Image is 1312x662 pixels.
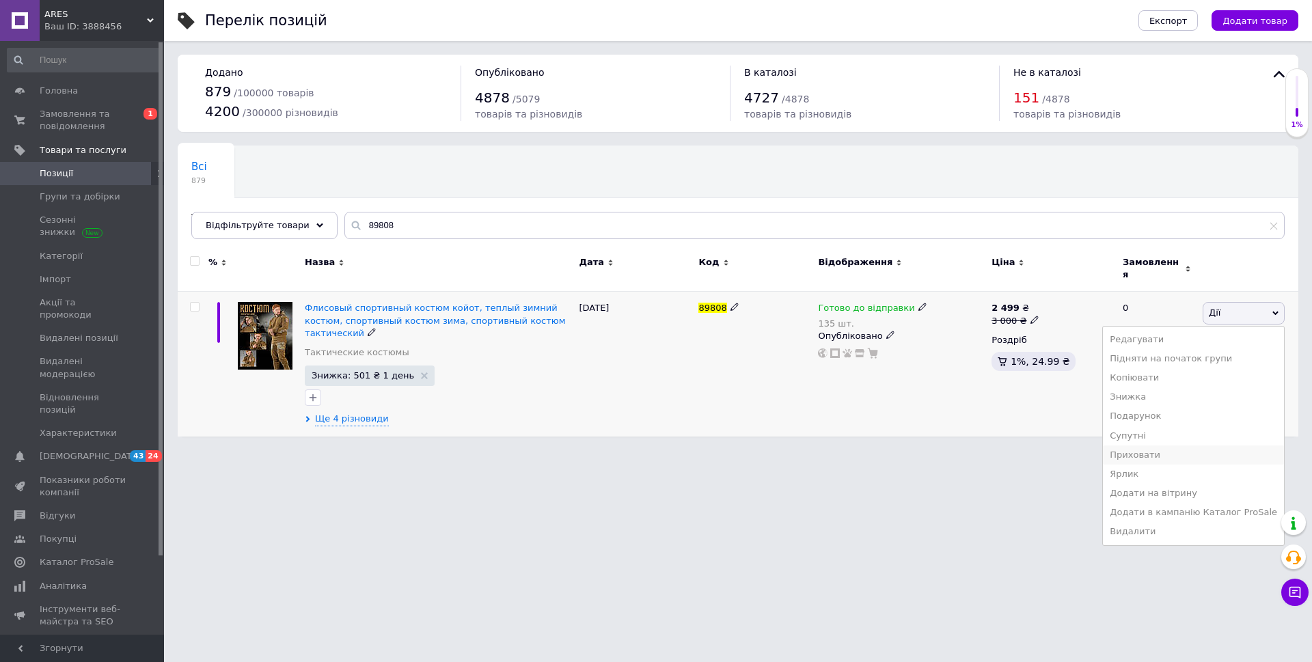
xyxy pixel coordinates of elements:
[1103,330,1284,349] li: Редагувати
[1013,67,1081,78] span: Не в каталозі
[40,332,118,344] span: Видалені позиції
[992,334,1111,346] div: Роздріб
[475,67,545,78] span: Опубліковано
[744,89,779,106] span: 4727
[992,303,1020,313] b: 2 499
[238,302,292,370] img: Флисовый спортивный костюм койот, теплый зимний костюм, спортивный костюм зима, спортивный костюм...
[305,256,335,268] span: Назва
[40,427,117,439] span: Характеристики
[312,371,414,380] span: Знижка: 501 ₴ 1 день
[40,556,113,568] span: Каталог ProSale
[475,89,510,106] span: 4878
[243,107,338,118] span: / 300000 різновидів
[191,176,207,186] span: 879
[315,413,389,426] span: Ще 4 різновиди
[1103,445,1284,465] li: Приховати
[1103,368,1284,387] li: Копіювати
[40,191,120,203] span: Групи та добірки
[1123,256,1181,281] span: Замовлення
[234,87,314,98] span: / 100000 товарів
[40,144,126,156] span: Товари та послуги
[7,48,161,72] input: Пошук
[44,20,164,33] div: Ваш ID: 3888456
[1115,292,1199,437] div: 0
[992,302,1039,314] div: ₴
[1103,503,1284,522] li: Додати в кампанію Каталог ProSale
[1286,120,1308,130] div: 1%
[1281,579,1309,606] button: Чат з покупцем
[579,256,604,268] span: Дата
[40,391,126,416] span: Відновлення позицій
[40,474,126,499] span: Показники роботи компанії
[1149,16,1188,26] span: Експорт
[40,214,126,238] span: Сезонні знижки
[344,212,1285,239] input: Пошук по назві позиції, артикулу і пошуковим запитам
[1013,109,1121,120] span: товарів та різновидів
[1138,10,1199,31] button: Експорт
[205,103,240,120] span: 4200
[191,212,335,225] span: Товари з проблемними р...
[782,94,809,105] span: / 4878
[1103,522,1284,541] li: Видалити
[205,14,327,28] div: Перелік позицій
[992,315,1039,327] div: 3 000 ₴
[698,256,719,268] span: Код
[178,198,362,250] div: Товари з проблемними різновидами
[130,450,146,462] span: 43
[40,355,126,380] span: Видалені модерацією
[146,450,161,462] span: 24
[208,256,217,268] span: %
[992,256,1015,268] span: Ціна
[475,109,582,120] span: товарів та різновидів
[1103,465,1284,484] li: Ярлик
[206,220,310,230] span: Відфільтруйте товари
[744,67,797,78] span: В каталозі
[40,85,78,97] span: Головна
[40,250,83,262] span: Категорії
[40,273,71,286] span: Імпорт
[40,603,126,628] span: Інструменти веб-майстра та SEO
[818,303,914,317] span: Готово до відправки
[818,330,985,342] div: Опубліковано
[40,167,73,180] span: Позиції
[1042,94,1069,105] span: / 4878
[1103,349,1284,368] li: Підняти на початок групи
[305,346,409,359] a: Тактические костюмы
[40,108,126,133] span: Замовлення та повідомлення
[1013,89,1039,106] span: 151
[1209,307,1220,318] span: Дії
[191,161,207,173] span: Всі
[818,318,927,329] div: 135 шт.
[205,83,231,100] span: 879
[1103,484,1284,503] li: Додати на вітрину
[1011,356,1069,367] span: 1%, 24.99 ₴
[1222,16,1287,26] span: Додати товар
[698,303,726,313] span: 89808
[1103,387,1284,406] li: Знижка
[44,8,147,20] span: ARES
[40,510,75,522] span: Відгуки
[1103,426,1284,445] li: Супутні
[305,303,565,337] a: Флисовый спортивный костюм койот, теплый зимний костюм, спортивный костюм зима, спортивный костюм...
[40,450,141,463] span: [DEMOGRAPHIC_DATA]
[40,533,77,545] span: Покупці
[512,94,540,105] span: / 5079
[205,67,243,78] span: Додано
[143,108,157,120] span: 1
[40,580,87,592] span: Аналітика
[818,256,892,268] span: Відображення
[40,296,126,321] span: Акції та промокоди
[744,109,851,120] span: товарів та різновидів
[1212,10,1298,31] button: Додати товар
[1103,406,1284,426] li: Подарунок
[575,292,695,437] div: [DATE]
